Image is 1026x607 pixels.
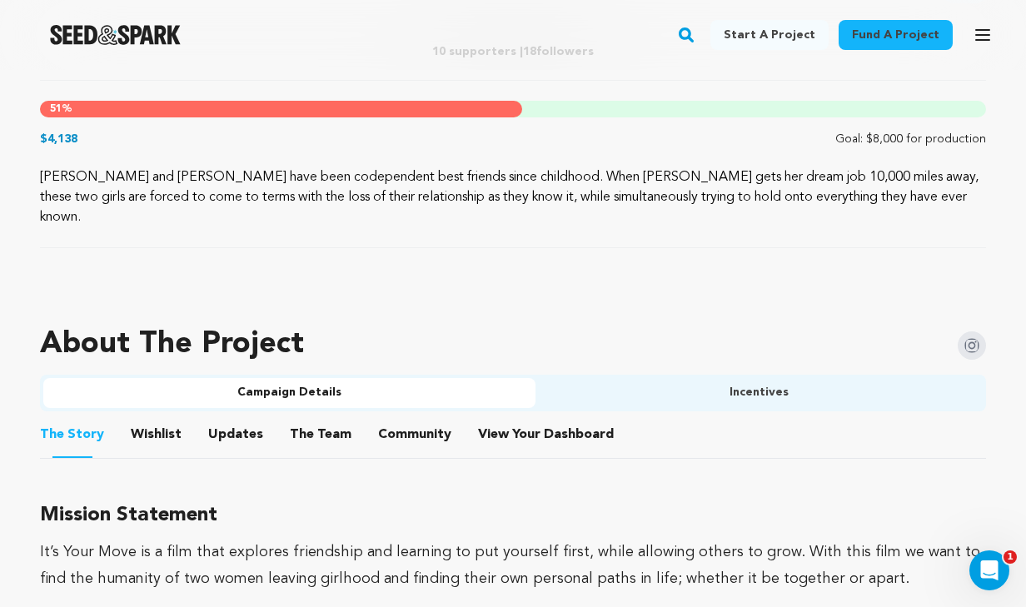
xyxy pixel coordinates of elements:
a: Start a project [710,20,829,50]
span: 1 [1004,550,1017,564]
p: $4,138 [40,131,77,147]
span: Wishlist [131,425,182,445]
span: The [40,425,64,445]
span: Team [290,425,351,445]
a: ViewYourDashboard [478,425,617,445]
iframe: Intercom live chat [969,550,1009,590]
img: Seed&Spark Instagram Icon [958,331,986,360]
span: The [290,425,314,445]
span: Community [378,425,451,445]
img: Seed&Spark Logo Dark Mode [50,25,181,45]
p: [PERSON_NAME] and [PERSON_NAME] have been codependent best friends since childhood. When [PERSON_... [40,167,986,227]
div: % [40,101,522,117]
span: Updates [208,425,263,445]
div: It’s Your Move is a film that explores friendship and learning to put yourself first, while allow... [40,539,986,592]
button: Campaign Details [43,378,535,408]
h3: Mission Statement [40,499,986,532]
p: Goal: $8,000 for production [835,131,986,147]
span: Dashboard [544,425,614,445]
span: Your [478,425,617,445]
a: Fund a project [839,20,953,50]
span: Story [40,425,104,445]
button: Incentives [535,378,983,408]
a: Seed&Spark Homepage [50,25,181,45]
h1: About The Project [40,328,304,361]
span: 51 [50,104,62,114]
